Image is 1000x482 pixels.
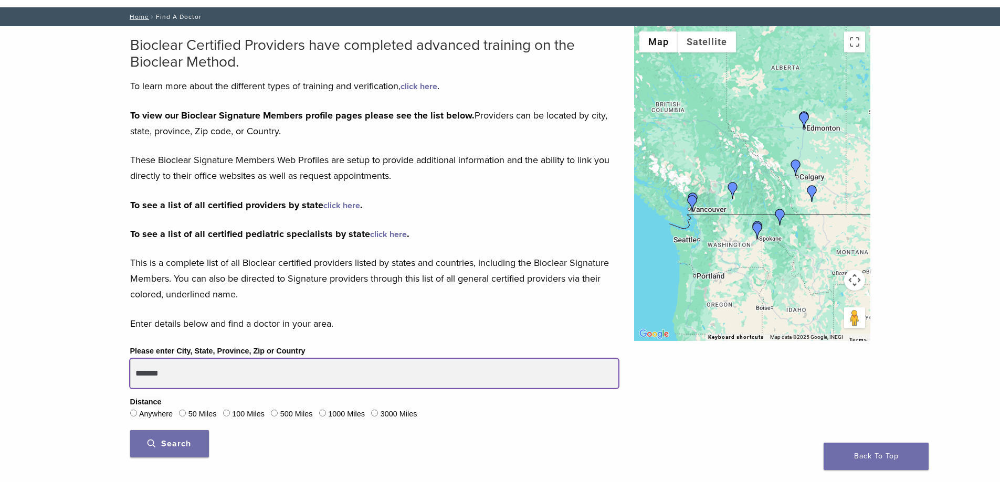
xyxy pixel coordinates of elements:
[370,229,407,240] a: click here
[130,199,363,211] strong: To see a list of all certified providers by state .
[130,430,209,457] button: Search
[749,222,766,239] div: Dr. Kelly Hennessey
[844,31,865,52] button: Toggle fullscreen view
[149,14,156,19] span: /
[188,409,217,420] label: 50 Miles
[328,409,365,420] label: 1000 Miles
[130,255,618,302] p: This is a complete list of all Bioclear certified providers listed by states and countries, inclu...
[127,13,149,20] a: Home
[139,409,173,420] label: Anywhere
[130,78,618,94] p: To learn more about the different types of training and verification, .
[130,316,618,331] p: Enter details below and find a doctor in your area.
[401,81,437,92] a: click here
[749,221,766,238] div: Dr. Charles Regalado
[684,195,701,212] div: Dr. Banita Mann
[381,409,417,420] label: 3000 Miles
[849,337,867,343] a: Terms
[637,327,671,341] a: Open this area in Google Maps (opens a new window)
[824,443,929,470] a: Back To Top
[796,112,813,129] div: Dr. Margaret Pokroy
[130,37,618,70] h2: Bioclear Certified Providers have completed advanced training on the Bioclear Method.
[685,192,701,209] div: Dr. Caroline Binuhe
[130,397,162,408] legend: Distance
[639,31,678,52] button: Show street map
[130,110,475,121] strong: To view our Bioclear Signature Members profile pages please see the list below.
[232,409,265,420] label: 100 Miles
[770,334,843,340] span: Map data ©2025 Google, INEGI
[130,108,618,139] p: Providers can be located by city, state, province, Zip code, or Country.
[724,182,741,199] div: Dr. Sandy Crocker
[148,438,191,449] span: Search
[708,334,764,341] button: Keyboard shortcuts
[796,111,813,128] div: Dr. Rafael Bustamante
[772,209,788,226] div: Dr. Steve Davidson
[637,327,671,341] img: Google
[323,200,360,211] a: click here
[678,31,736,52] button: Show satellite imagery
[844,307,865,328] button: Drag Pegman onto the map to open Street View
[804,185,820,202] div: Dr. Richard Jahn
[130,346,306,357] label: Please enter City, State, Province, Zip or Country
[280,409,313,420] label: 500 Miles
[122,7,878,26] nav: Find A Doctor
[130,152,618,184] p: These Bioclear Signature Members Web Profiles are setup to provide additional information and the...
[787,159,804,176] div: Dr. Edmund Williamson
[130,228,409,240] strong: To see a list of all certified pediatric specialists by state .
[844,270,865,291] button: Map camera controls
